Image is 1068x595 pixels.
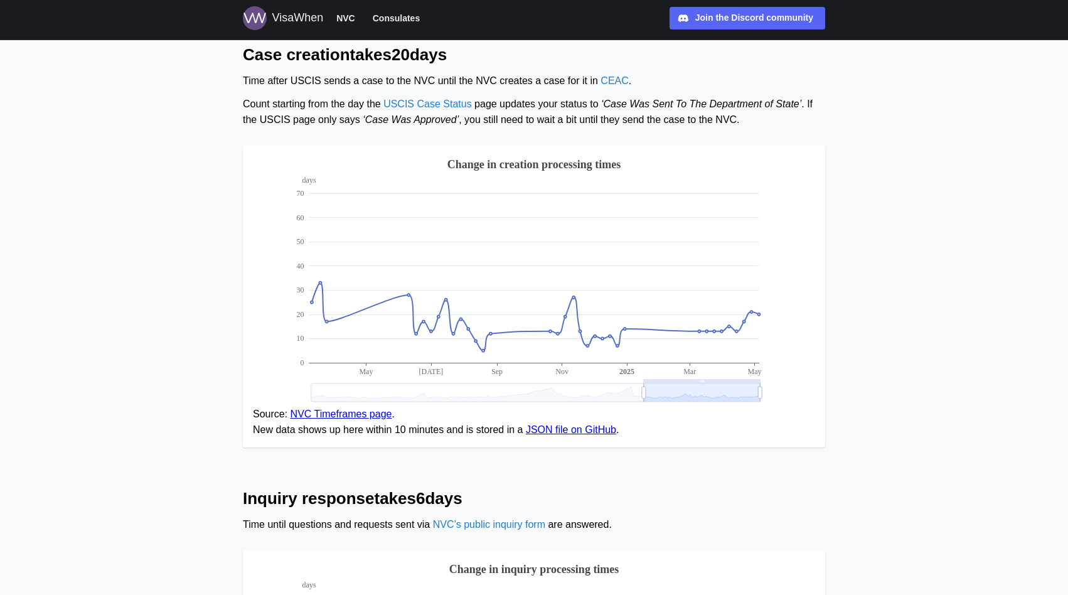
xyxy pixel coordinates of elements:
text: Change in inquiry processing times [449,563,619,576]
button: Consulates [367,10,425,26]
text: [DATE] [419,367,444,376]
text: 30 [297,286,304,294]
text: 2025 [619,367,634,376]
text: May [748,367,762,376]
button: NVC [331,10,361,26]
text: days [302,581,316,589]
a: NVC’s public inquiry form [433,519,545,530]
text: Sep [491,367,503,376]
span: ‘Case Was Sent To The Department of State’ [601,99,801,109]
div: Join the Discord community [695,11,813,25]
text: Nov [555,367,569,376]
span: ‘Case Was Approved’ [363,114,459,125]
a: USCIS Case Status [383,99,472,109]
div: Time until questions and requests sent via are answered. [243,517,825,533]
a: CEAC [601,75,628,86]
a: NVC Timeframes page [291,409,392,419]
text: 40 [297,261,304,270]
figcaption: Source: . New data shows up here within 10 minutes and is stored in a . [253,407,815,438]
text: 50 [297,237,304,246]
div: VisaWhen [272,9,323,27]
text: 20 [297,310,304,319]
text: days [302,176,316,185]
text: Change in creation processing times [447,158,621,171]
a: JSON file on GitHub [526,424,616,435]
text: May [359,367,373,376]
h2: Case creation takes 20 days [243,44,825,66]
div: Count starting from the day the page updates your status to . If the USCIS page only says , you s... [243,97,825,128]
text: 60 [297,213,304,222]
text: 10 [297,334,304,343]
div: Time after USCIS sends a case to the NVC until the NVC creates a case for it in . [243,73,825,89]
img: Logo for VisaWhen [243,6,267,30]
span: Consulates [373,11,420,26]
h2: Inquiry response takes 6 days [243,488,825,510]
a: Join the Discord community [670,7,825,29]
span: NVC [336,11,355,26]
text: 0 [301,358,304,367]
text: 70 [297,189,304,198]
a: Logo for VisaWhen VisaWhen [243,6,323,30]
text: Mar [683,367,696,376]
